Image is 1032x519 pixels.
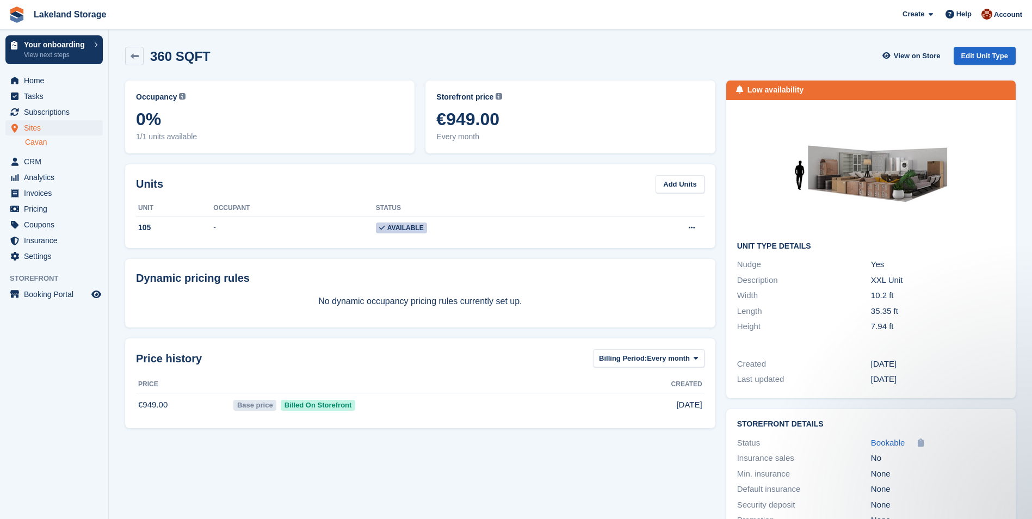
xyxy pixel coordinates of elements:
span: Settings [24,249,89,264]
span: [DATE] [676,399,702,411]
th: Status [376,200,603,217]
span: Coupons [24,217,89,232]
span: Sites [24,120,89,135]
span: Available [376,223,427,233]
img: stora-icon-8386f47178a22dfd0bd8f6a31ec36ba5ce8667c1dd55bd0f319d3a0aa187defe.svg [9,7,25,23]
span: 0% [136,109,404,129]
div: [DATE] [871,358,1005,370]
a: menu [5,287,103,302]
span: Help [956,9,972,20]
span: Occupancy [136,91,177,103]
a: menu [5,233,103,248]
div: Nudge [737,258,871,271]
span: Account [994,9,1022,20]
a: menu [5,217,103,232]
span: Billing Period: [599,353,647,364]
span: €949.00 [436,109,704,129]
a: Add Units [656,175,704,193]
span: Pricing [24,201,89,217]
a: Lakeland Storage [29,5,110,23]
p: No dynamic occupancy pricing rules currently set up. [136,295,705,308]
div: 7.94 ft [871,320,1005,333]
div: 105 [136,222,213,233]
a: menu [5,249,103,264]
span: Storefront price [436,91,493,103]
div: Last updated [737,373,871,386]
a: Cavan [25,137,103,147]
a: menu [5,186,103,201]
span: Insurance [24,233,89,248]
span: View on Store [894,51,941,61]
a: menu [5,120,103,135]
span: Every month [647,353,690,364]
img: 400-sqft-unit.jpg [789,111,953,233]
div: Dynamic pricing rules [136,270,705,286]
td: - [213,217,375,239]
img: icon-info-grey-7440780725fd019a000dd9b08b2336e03edf1995a4989e88bcd33f0948082b44.svg [496,93,502,100]
span: Storefront [10,273,108,284]
img: icon-info-grey-7440780725fd019a000dd9b08b2336e03edf1995a4989e88bcd33f0948082b44.svg [179,93,186,100]
div: Created [737,358,871,370]
div: 10.2 ft [871,289,1005,302]
a: menu [5,89,103,104]
span: Every month [436,131,704,143]
h2: Units [136,176,163,192]
div: Length [737,305,871,318]
div: Default insurance [737,483,871,496]
span: Base price [233,400,276,411]
a: menu [5,154,103,169]
div: Status [737,437,871,449]
span: 1/1 units available [136,131,404,143]
div: Yes [871,258,1005,271]
button: Billing Period: Every month [593,349,705,367]
div: Low availability [747,84,804,96]
a: Edit Unit Type [954,47,1016,65]
span: Subscriptions [24,104,89,120]
a: menu [5,73,103,88]
div: XXL Unit [871,274,1005,287]
div: Description [737,274,871,287]
span: Create [903,9,924,20]
a: View on Store [881,47,945,65]
th: Occupant [213,200,375,217]
div: Width [737,289,871,302]
th: Unit [136,200,213,217]
span: Invoices [24,186,89,201]
span: Billed On Storefront [281,400,355,411]
div: 35.35 ft [871,305,1005,318]
a: menu [5,104,103,120]
div: Security deposit [737,499,871,511]
span: CRM [24,154,89,169]
a: Preview store [90,288,103,301]
a: menu [5,170,103,185]
h2: 360 SQFT [150,49,211,64]
div: Insurance sales [737,452,871,465]
th: Price [136,376,231,393]
span: Tasks [24,89,89,104]
p: View next steps [24,50,89,60]
div: None [871,499,1005,511]
span: Analytics [24,170,89,185]
a: menu [5,201,103,217]
img: Cillian Geraghty [981,9,992,20]
h2: Storefront Details [737,420,1005,429]
span: Booking Portal [24,287,89,302]
span: Created [671,379,702,389]
span: Home [24,73,89,88]
div: Height [737,320,871,333]
h2: Unit Type details [737,242,1005,251]
a: Your onboarding View next steps [5,35,103,64]
p: Your onboarding [24,41,89,48]
div: Min. insurance [737,468,871,480]
td: €949.00 [136,393,231,417]
span: Price history [136,350,202,367]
